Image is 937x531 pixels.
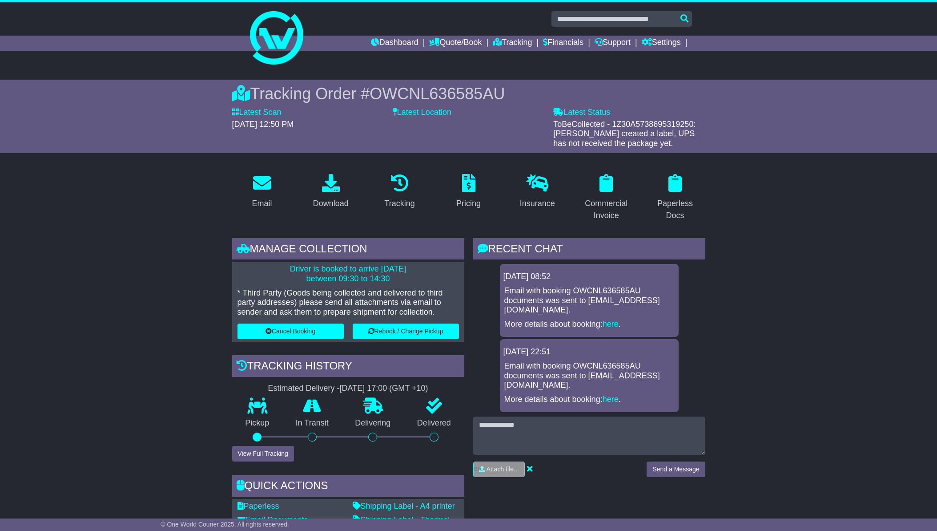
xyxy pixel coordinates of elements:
[504,361,674,390] p: Email with booking OWCNL636585AU documents was sent to [EMAIL_ADDRESS][DOMAIN_NAME].
[493,36,532,51] a: Tracking
[647,462,705,477] button: Send a Message
[603,395,619,404] a: here
[313,198,349,210] div: Download
[353,324,459,339] button: Rebook / Change Pickup
[232,355,464,379] div: Tracking history
[553,120,696,148] span: ToBeCollected - 1Z30A5738695319250: [PERSON_NAME] created a label, UPS has not received the packa...
[429,36,482,51] a: Quote/Book
[450,171,487,213] a: Pricing
[237,324,344,339] button: Cancel Booking
[553,108,610,118] label: Latest Status
[232,120,294,129] span: [DATE] 12:50 PM
[642,36,681,51] a: Settings
[645,171,705,225] a: Paperless Docs
[520,198,555,210] div: Insurance
[404,418,464,428] p: Delivered
[232,384,464,393] div: Estimated Delivery -
[232,446,294,462] button: View Full Tracking
[651,198,700,222] div: Paperless Docs
[503,272,675,282] div: [DATE] 08:52
[232,108,282,118] label: Latest Scan
[504,320,674,329] p: More details about booking: .
[353,502,455,511] a: Shipping Label - A4 printer
[252,198,272,210] div: Email
[237,515,308,524] a: Email Documents
[370,85,505,103] span: OWCNL636585AU
[595,36,631,51] a: Support
[473,238,705,262] div: RECENT CHAT
[371,36,418,51] a: Dashboard
[582,198,631,222] div: Commercial Invoice
[603,320,619,328] a: here
[161,521,289,528] span: © One World Courier 2025. All rights reserved.
[503,347,675,357] div: [DATE] 22:51
[246,171,277,213] a: Email
[378,171,420,213] a: Tracking
[576,171,636,225] a: Commercial Invoice
[342,418,404,428] p: Delivering
[232,418,283,428] p: Pickup
[384,198,414,210] div: Tracking
[504,395,674,405] p: More details about booking: .
[456,198,481,210] div: Pricing
[504,286,674,315] p: Email with booking OWCNL636585AU documents was sent to [EMAIL_ADDRESS][DOMAIN_NAME].
[514,171,561,213] a: Insurance
[340,384,428,393] div: [DATE] 17:00 (GMT +10)
[282,418,342,428] p: In Transit
[237,288,459,317] p: * Third Party (Goods being collected and delivered to third party addresses) please send all atta...
[393,108,451,118] label: Latest Location
[232,475,464,499] div: Quick Actions
[232,238,464,262] div: Manage collection
[307,171,354,213] a: Download
[237,264,459,284] p: Driver is booked to arrive [DATE] between 09:30 to 14:30
[543,36,583,51] a: Financials
[232,84,705,103] div: Tracking Order #
[237,502,279,511] a: Paperless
